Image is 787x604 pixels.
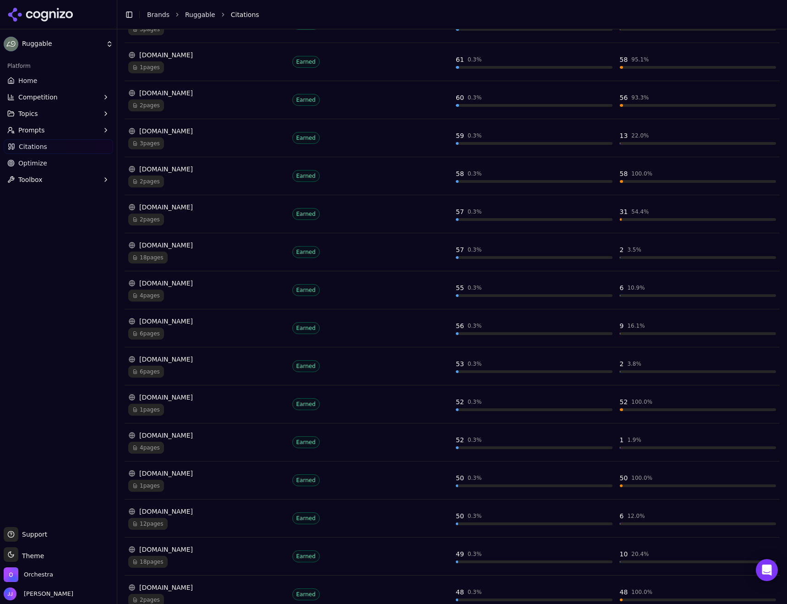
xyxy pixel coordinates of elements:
img: Jeff Jensen [4,588,16,600]
span: Theme [18,552,44,560]
span: 6 pages [128,366,164,378]
div: [DOMAIN_NAME] [128,545,285,554]
div: 2 [620,245,624,254]
span: Topics [18,109,38,118]
div: 9 [620,321,624,330]
div: 0.3 % [468,170,482,177]
span: Earned [292,512,320,524]
span: Earned [292,132,320,144]
div: 0.3 % [468,132,482,139]
div: [DOMAIN_NAME] [128,126,285,136]
span: 6 pages [128,328,164,340]
div: 1.9 % [627,436,641,444]
div: 0.3 % [468,246,482,253]
div: [DOMAIN_NAME] [128,507,285,516]
div: 0.3 % [468,436,482,444]
div: [DOMAIN_NAME] [128,317,285,326]
div: 100.0 % [631,170,652,177]
div: 100.0 % [631,474,652,482]
span: Earned [292,208,320,220]
span: Optimize [18,159,47,168]
span: Home [18,76,37,85]
div: 100.0 % [631,398,652,406]
span: 2 pages [128,214,164,225]
span: Prompts [18,126,45,135]
div: 0.3 % [468,208,482,215]
span: Orchestra [24,571,53,579]
a: Brands [147,11,169,18]
div: 13 [620,131,628,140]
div: 6 [620,511,624,521]
div: 56 [456,321,464,330]
button: Topics [4,106,113,121]
div: 2 [620,359,624,368]
span: Earned [292,94,320,106]
button: Toolbox [4,172,113,187]
div: 50 [620,473,628,483]
div: 58 [620,55,628,64]
div: 95.1 % [631,56,649,63]
div: 58 [620,169,628,178]
div: 22.0 % [631,132,649,139]
div: 100.0 % [631,588,652,596]
div: [DOMAIN_NAME] [128,203,285,212]
div: 56 [620,93,628,102]
div: [DOMAIN_NAME] [128,279,285,288]
span: 4 pages [128,442,164,454]
div: [DOMAIN_NAME] [128,431,285,440]
div: 49 [456,549,464,559]
div: [DOMAIN_NAME] [128,241,285,250]
div: 57 [456,245,464,254]
div: [DOMAIN_NAME] [128,469,285,478]
div: [DOMAIN_NAME] [128,393,285,402]
div: [DOMAIN_NAME] [128,88,285,98]
a: Citations [4,139,113,154]
div: 1 [620,435,624,445]
span: Toolbox [18,175,43,184]
span: 4 pages [128,290,164,302]
div: 0.3 % [468,56,482,63]
span: Earned [292,56,320,68]
a: Optimize [4,156,113,170]
div: Platform [4,59,113,73]
div: 10.9 % [627,284,645,291]
span: Earned [292,170,320,182]
button: Prompts [4,123,113,137]
span: 2 pages [128,99,164,111]
span: Earned [292,322,320,334]
span: Earned [292,284,320,296]
div: 0.3 % [468,512,482,520]
span: Support [18,530,47,539]
span: [PERSON_NAME] [20,590,73,598]
span: Earned [292,550,320,562]
span: 2 pages [128,176,164,187]
div: 55 [456,283,464,292]
div: Open Intercom Messenger [756,559,778,581]
div: 0.3 % [468,94,482,101]
button: Open organization switcher [4,567,53,582]
button: Open user button [4,588,73,600]
img: Orchestra [4,567,18,582]
div: [DOMAIN_NAME] [128,165,285,174]
div: [DOMAIN_NAME] [128,50,285,60]
a: Home [4,73,113,88]
div: 0.3 % [468,550,482,558]
span: 1 pages [128,404,164,416]
a: Ruggable [185,10,215,19]
span: Ruggable [22,40,102,48]
div: [DOMAIN_NAME] [128,583,285,592]
span: Earned [292,360,320,372]
span: 3 pages [128,137,164,149]
span: 12 pages [128,518,168,530]
div: 12.0 % [627,512,645,520]
div: 0.3 % [468,360,482,368]
div: [DOMAIN_NAME] [128,355,285,364]
div: 16.1 % [627,322,645,329]
span: Earned [292,588,320,600]
nav: breadcrumb [147,10,761,19]
span: 18 pages [128,556,168,568]
div: 93.3 % [631,94,649,101]
span: 3 pages [128,23,164,35]
div: 0.3 % [468,474,482,482]
div: 52 [620,397,628,406]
